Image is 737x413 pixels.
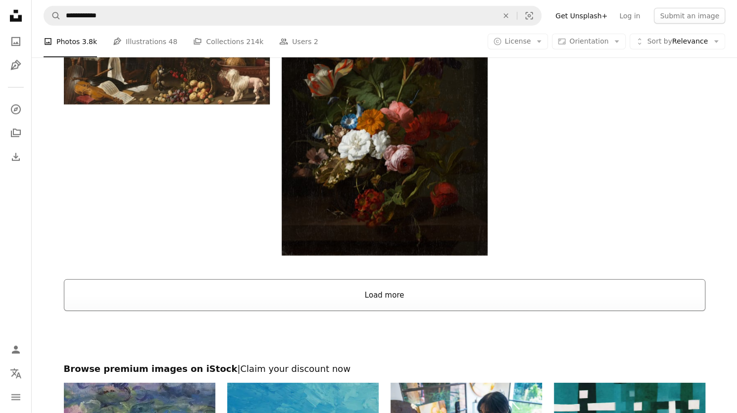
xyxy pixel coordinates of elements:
[6,6,26,28] a: Home — Unsplash
[64,363,705,375] h2: Browse premium images on iStock
[6,387,26,407] button: Menu
[282,114,488,123] a: red blue and white flowers
[6,55,26,75] a: Illustrations
[6,123,26,143] a: Collections
[6,363,26,383] button: Language
[495,6,517,25] button: Clear
[654,8,725,24] button: Submit an image
[6,147,26,167] a: Download History
[6,340,26,360] a: Log in / Sign up
[613,8,646,24] a: Log in
[6,32,26,52] a: Photos
[6,100,26,119] a: Explore
[314,36,318,47] span: 2
[113,26,177,57] a: Illustrations 48
[517,6,541,25] button: Visual search
[569,37,608,45] span: Orientation
[44,6,61,25] button: Search Unsplash
[488,34,548,50] button: License
[279,26,318,57] a: Users 2
[630,34,725,50] button: Sort byRelevance
[549,8,613,24] a: Get Unsplash+
[647,37,708,47] span: Relevance
[237,363,350,374] span: | Claim your discount now
[246,36,263,47] span: 214k
[44,6,541,26] form: Find visuals sitewide
[552,34,626,50] button: Orientation
[64,279,705,311] button: Load more
[193,26,263,57] a: Collections 214k
[647,37,672,45] span: Sort by
[169,36,178,47] span: 48
[505,37,531,45] span: License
